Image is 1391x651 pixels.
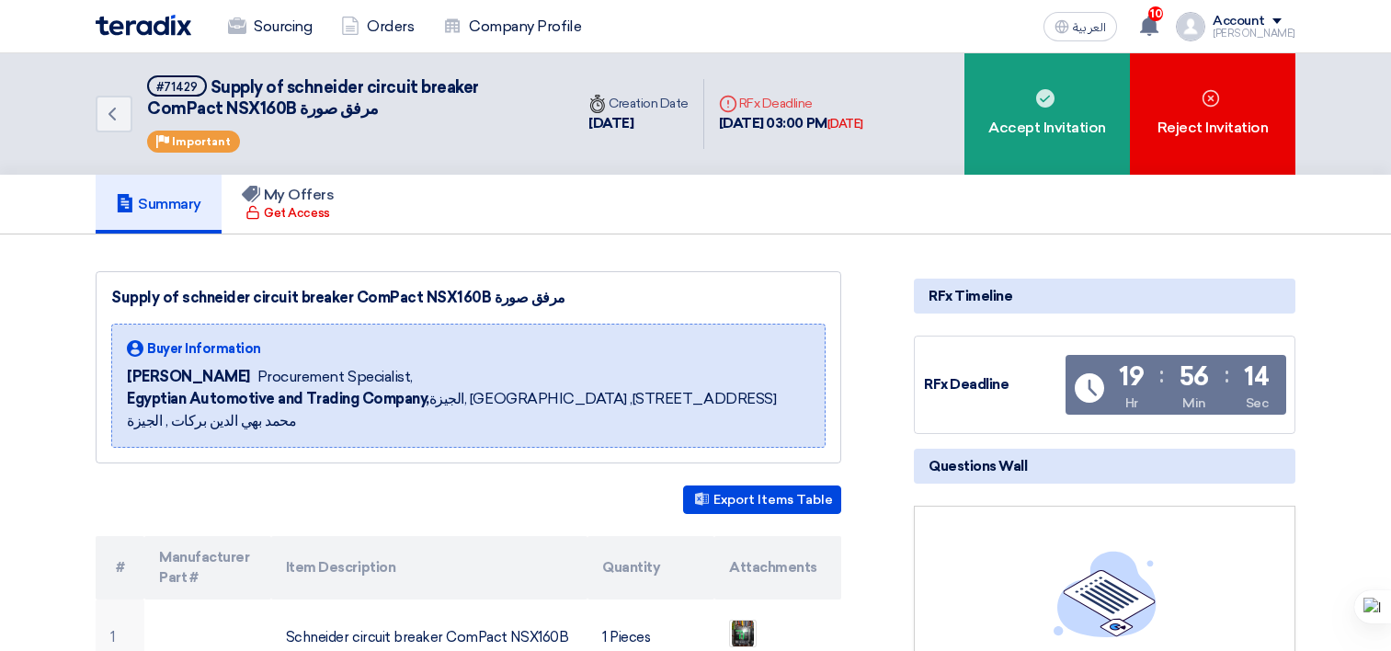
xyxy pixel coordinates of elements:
[245,204,329,223] div: Get Access
[924,374,1062,395] div: RFx Deadline
[147,75,552,120] h5: Supply of schneider circuit breaker ComPact NSX160B مرفق صورة
[964,53,1130,175] div: Accept Invitation
[127,390,429,407] b: Egyptian Automotive and Trading Company,
[96,15,191,36] img: Teradix logo
[147,339,261,359] span: Buyer Information
[683,485,841,514] button: Export Items Table
[587,536,714,600] th: Quantity
[242,186,335,204] h5: My Offers
[144,536,271,600] th: Manufacturer Part #
[96,175,222,234] a: Summary
[588,94,689,113] div: Creation Date
[719,94,863,113] div: RFx Deadline
[147,77,479,119] span: Supply of schneider circuit breaker ComPact NSX160B مرفق صورة
[1225,359,1229,392] div: :
[127,388,810,432] span: الجيزة, [GEOGRAPHIC_DATA] ,[STREET_ADDRESS] محمد بهي الدين بركات , الجيزة
[1182,394,1206,413] div: Min
[1213,14,1265,29] div: Account
[1180,364,1209,390] div: 56
[1119,364,1144,390] div: 19
[1073,21,1106,34] span: العربية
[914,279,1295,314] div: RFx Timeline
[116,195,201,213] h5: Summary
[111,287,826,309] div: Supply of schneider circuit breaker ComPact NSX160B مرفق صورة
[1244,364,1269,390] div: 14
[172,135,231,148] span: Important
[1125,394,1138,413] div: Hr
[156,81,198,93] div: #71429
[257,366,413,388] span: Procurement Specialist,
[222,175,355,234] a: My Offers Get Access
[730,617,756,650] img: _1757950490487.jpg
[271,536,588,600] th: Item Description
[1213,29,1295,39] div: [PERSON_NAME]
[827,115,863,133] div: [DATE]
[326,6,428,47] a: Orders
[96,536,144,600] th: #
[428,6,596,47] a: Company Profile
[1130,53,1295,175] div: Reject Invitation
[1043,12,1117,41] button: العربية
[1159,359,1164,392] div: :
[1054,551,1157,637] img: empty_state_list.svg
[1246,394,1269,413] div: Sec
[719,113,863,134] div: [DATE] 03:00 PM
[714,536,841,600] th: Attachments
[127,366,250,388] span: [PERSON_NAME]
[213,6,326,47] a: Sourcing
[1148,6,1163,21] span: 10
[929,456,1027,476] span: Questions Wall
[588,113,689,134] div: [DATE]
[1176,12,1205,41] img: profile_test.png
